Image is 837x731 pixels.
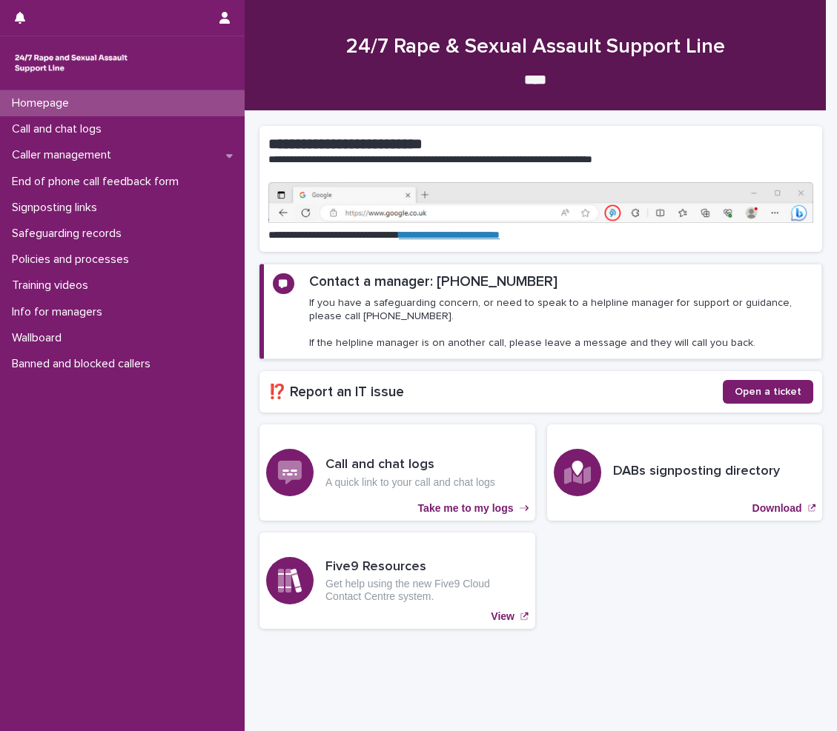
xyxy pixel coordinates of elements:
p: Policies and processes [6,253,141,267]
p: Safeguarding records [6,227,133,241]
h3: Five9 Resources [325,559,529,575]
h3: Call and chat logs [325,457,495,473]
img: rhQMoQhaT3yELyF149Cw [12,48,130,78]
img: https%3A%2F%2Fcdn.document360.io%2F0deca9d6-0dac-4e56-9e8f-8d9979bfce0e%2FImages%2FDocumentation%... [268,182,813,223]
h2: Contact a manager: [PHONE_NUMBER] [309,273,558,290]
h1: 24/7 Rape & Sexual Assault Support Line [259,35,811,60]
p: Call and chat logs [6,122,113,136]
p: Take me to my logs [418,502,514,515]
a: Open a ticket [723,380,813,404]
p: A quick link to your call and chat logs [325,476,495,489]
h3: DABs signposting directory [613,464,780,480]
p: End of phone call feedback form [6,175,191,189]
p: Get help using the new Five9 Cloud Contact Centre system. [325,578,529,603]
p: Download [752,502,802,515]
span: Open a ticket [735,387,801,397]
p: Training videos [6,278,100,293]
p: Wallboard [6,331,73,345]
p: Homepage [6,96,81,110]
p: Banned and blocked callers [6,357,162,371]
p: View [491,610,515,623]
p: Caller management [6,148,123,162]
p: If you have a safeguarding concern, or need to speak to a helpline manager for support or guidanc... [309,296,813,350]
a: View [259,533,535,629]
a: Download [547,424,823,521]
p: Info for managers [6,305,114,319]
p: Signposting links [6,201,109,215]
a: Take me to my logs [259,424,535,521]
h2: ⁉️ Report an IT issue [268,384,723,401]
